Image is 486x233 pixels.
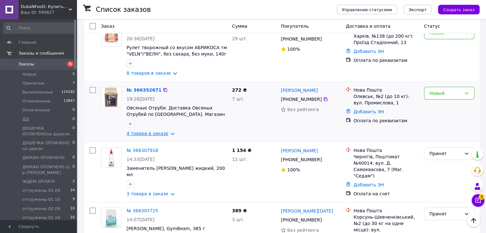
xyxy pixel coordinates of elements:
button: Управление статусами [337,5,397,14]
span: 272 ₴ [232,87,247,93]
span: 2 [73,179,75,184]
span: Экспорт [409,7,427,12]
a: 3 товара в заказе [127,191,168,196]
span: Заказы и сообщения [19,50,64,56]
span: 12 шт. [232,157,247,162]
img: Фото товару [108,147,114,167]
span: Новые [22,71,36,77]
button: Наверх [467,214,480,227]
a: [PERSON_NAME], GymBeam, 385 г [127,226,205,231]
div: Нова Пошта [353,147,419,154]
span: отгружены 01.09 [22,188,60,193]
span: Статус [424,24,440,29]
span: 29 шт. [232,36,247,41]
span: 7 шт. [232,96,244,101]
div: Ваш ID: 595827 [21,10,77,15]
span: [PHONE_NUMBER] [281,217,322,222]
div: Олевськ, №2 (до 10 кг): вул. Промислова, 1 [353,93,419,106]
span: 19:26[DATE] [127,96,155,101]
span: 14:33[DATE] [127,157,155,162]
span: отгружены 02.10 [22,215,60,221]
span: 0 [73,140,75,152]
a: Добавить ЭН [353,182,384,187]
span: Создать заказ [443,7,474,12]
span: Главная [19,40,36,45]
a: № 366307918 [127,148,158,153]
span: ДЮКАН ОПЛАЧЕНО [22,155,65,161]
span: 10 [70,206,75,212]
div: Принят [429,210,461,217]
span: 1 154 ₴ [232,148,251,153]
span: 7 [73,80,75,86]
span: 14:07[DATE] [127,217,155,222]
a: № 366352671 [127,87,161,93]
a: Добавить ЭН [353,109,384,114]
span: 100% [287,167,300,172]
span: 13847 [64,98,75,104]
div: Нова Пошта [353,87,419,93]
span: Без рейтинга [287,107,319,112]
span: Покупатель [281,24,309,29]
div: Чернігів, Поштомат №40014: вул. Д. Самоквасова, 7 (Маг. "Седам") [353,154,419,179]
a: Заменитель [PERSON_NAME] жидкий, 200 мл [127,166,225,177]
img: Фото товару [101,208,121,228]
span: 389 ₴ [232,208,247,213]
a: Рулет творожный со вкусом АБРИКОСА тм "VELN"/"ВЕЛН", без сахара, без муки, 140г [127,45,227,56]
span: 0 [73,164,75,176]
div: Новый [429,90,461,97]
div: Оплата на счет [353,191,419,197]
span: 5 [73,71,75,77]
span: 20:36[DATE] [127,36,155,41]
div: Принят [429,150,461,157]
span: 24 [70,188,75,193]
a: Овсяные Отруби. Доставка Овсяных Отрубей по [GEOGRAPHIC_DATA]. Магазин Овсяных Отрубей [GEOGRAPHI... [127,105,225,123]
a: [PERSON_NAME] [281,147,318,154]
span: Заказы [19,61,34,67]
span: отгружены 01.10 [22,197,60,202]
span: [PHONE_NUMBER] [281,36,322,41]
a: Фото товару [101,87,121,107]
div: Оплата по реквизитам [353,57,419,64]
button: Чат с покупателем3 [472,194,484,207]
a: Создать заказ [432,7,480,12]
span: [PHONE_NUMBER] [281,97,322,102]
span: отгружены 02.09 [22,206,60,212]
span: Без рейтинга [287,228,319,233]
span: 16 [70,215,75,221]
img: Фото товару [101,27,121,47]
span: 3 шт. [232,217,244,222]
span: Принятые [22,80,44,86]
span: 100% [287,47,300,52]
div: Харків, №138 (до 200 кг): Проїзд Стадіонний, 13 [353,33,419,46]
a: № 366303725 [127,208,158,213]
img: Фото товару [103,87,120,107]
span: 0 [73,117,75,122]
span: DukaNFooD: Купить Низкокалорийные продукты, диабетического, спортивного Питания. Диета Дюкана. [21,4,69,10]
span: Отмененные [22,98,50,104]
span: 114182 [61,89,75,95]
span: Управление статусами [342,7,392,12]
a: [PERSON_NAME][DATE] [281,208,333,214]
div: Оплата по реквизитам [353,117,419,124]
span: Выполненные [22,89,53,95]
a: [PERSON_NAME] [281,87,318,94]
a: 8 товаров в заказе [127,71,171,76]
a: Фото товару [101,147,121,168]
span: [PHONE_NUMBER] [281,157,322,162]
button: Экспорт [404,5,432,14]
span: Доставка и оплата [346,24,390,29]
a: 4 товара в заказе [127,131,168,136]
a: Добавить ЭН [353,49,384,54]
span: ДУШЕЧКА ОПЛАЧЕНОна душечк [22,125,73,137]
span: ДЮКАН ОПЛАЧЕНО р/р [PERSON_NAME] [22,164,73,176]
button: Создать заказ [438,5,480,14]
h1: Список заказов [96,6,151,13]
span: 0 [73,125,75,137]
span: 5 [67,61,73,67]
span: 0 [73,107,75,113]
span: 0 [73,155,75,161]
